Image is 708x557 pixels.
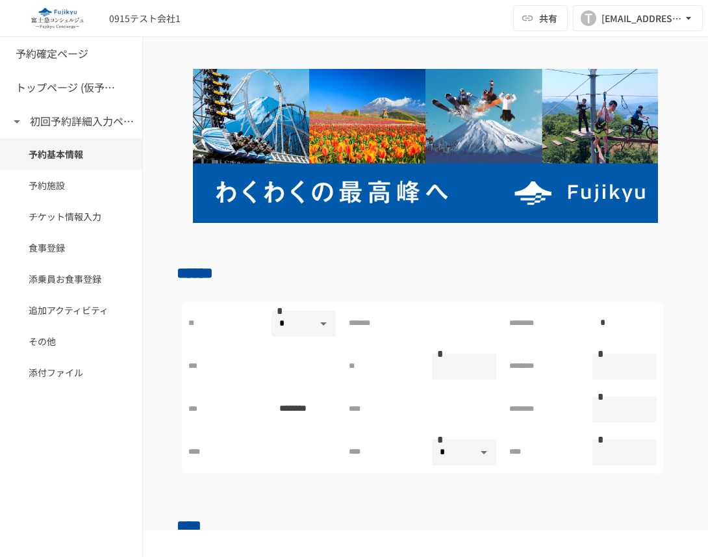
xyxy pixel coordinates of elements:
h6: 初回予約詳細入力ページ [30,113,134,130]
span: チケット情報入力 [29,209,114,224]
h6: 予約確定ページ [16,45,88,62]
span: 追加アクティビティ [29,303,114,317]
div: 0915テスト会社1 [109,12,181,25]
button: T[EMAIL_ADDRESS][DOMAIN_NAME] [573,5,703,31]
img: mg2cIuvRhv63UHtX5VfAfh1DTCPHmnxnvRSqzGwtk3G [177,69,674,223]
h6: トップページ (仮予約一覧) [16,79,120,96]
div: [EMAIL_ADDRESS][DOMAIN_NAME] [601,10,682,27]
span: 添付ファイル [29,365,114,380]
span: 食事登録 [29,240,114,255]
span: 予約施設 [29,178,114,192]
span: 予約基本情報 [29,147,114,161]
button: 共有 [513,5,568,31]
span: 共有 [539,11,557,25]
div: T [581,10,596,26]
img: eQeGXtYPV2fEKIA3pizDiVdzO5gJTl2ahLbsPaD2E4R [16,8,99,29]
span: 添乗員お食事登録 [29,272,114,286]
span: その他 [29,334,114,348]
